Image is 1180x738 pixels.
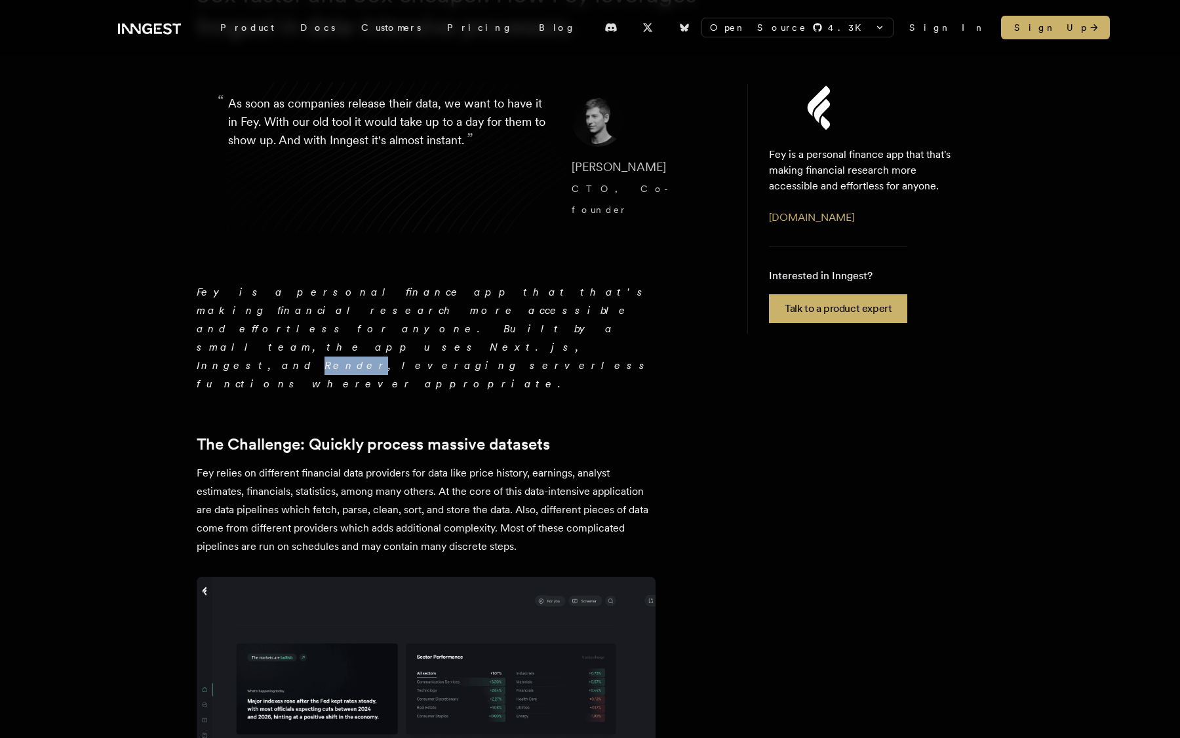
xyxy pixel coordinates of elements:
img: Image of Dennis Brotzky [572,94,624,147]
a: Bluesky [670,17,699,38]
p: Fey is a personal finance app that that's making financial research more accessible and effortles... [769,147,962,194]
a: [DOMAIN_NAME] [769,211,854,223]
a: Blog [526,16,589,39]
span: ” [467,129,473,148]
p: Fey relies on different financial data providers for data like price history, earnings, analyst e... [197,464,656,556]
a: The Challenge: Quickly process massive datasets [197,435,550,454]
p: Interested in Inngest? [769,268,907,284]
span: “ [218,97,224,105]
a: Docs [287,16,348,39]
span: CTO, Co-founder [572,184,674,215]
a: Talk to a product expert [769,294,907,323]
img: Fey's logo [717,81,926,134]
a: X [633,17,662,38]
a: Sign In [909,21,985,34]
a: Customers [348,16,434,39]
span: Open Source [710,21,807,34]
em: Fey is a personal finance app that that's making financial research more accessible and effortles... [197,286,652,390]
span: [PERSON_NAME] [572,160,666,174]
a: Sign Up [1001,16,1110,39]
a: Pricing [434,16,526,39]
div: Product [207,16,287,39]
span: 4.3 K [828,21,869,34]
a: Discord [597,17,625,38]
p: As soon as companies release their data, we want to have it in Fey. With our old tool it would ta... [228,94,551,220]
